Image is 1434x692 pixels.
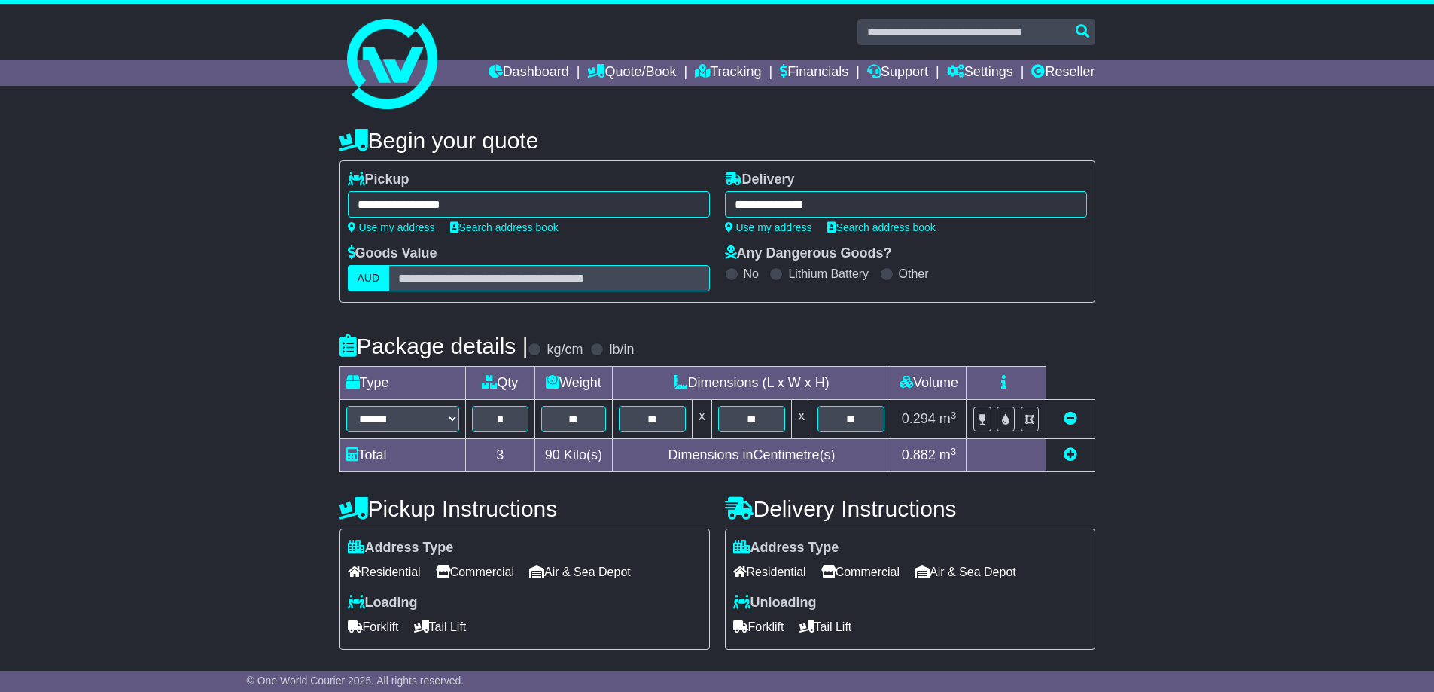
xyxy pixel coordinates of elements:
a: Search address book [827,221,936,233]
label: AUD [348,265,390,291]
a: Financials [780,60,848,86]
a: Search address book [450,221,559,233]
h4: Delivery Instructions [725,496,1095,521]
td: Dimensions in Centimetre(s) [612,439,891,472]
span: Forklift [348,615,399,639]
span: m [939,447,957,462]
a: Tracking [695,60,761,86]
label: Any Dangerous Goods? [725,245,892,262]
td: Total [339,439,465,472]
td: Type [339,367,465,400]
span: 90 [545,447,560,462]
a: Remove this item [1064,411,1077,426]
a: Use my address [348,221,435,233]
label: Unloading [733,595,817,611]
label: Other [899,267,929,281]
span: 0.882 [902,447,936,462]
span: Air & Sea Depot [915,560,1016,584]
a: Use my address [725,221,812,233]
td: Qty [465,367,535,400]
label: Delivery [725,172,795,188]
td: Volume [891,367,967,400]
a: Support [867,60,928,86]
span: Air & Sea Depot [529,560,631,584]
td: x [692,400,711,439]
td: Weight [535,367,613,400]
td: Kilo(s) [535,439,613,472]
a: Quote/Book [587,60,676,86]
label: Address Type [348,540,454,556]
a: Settings [947,60,1013,86]
span: Commercial [436,560,514,584]
label: Loading [348,595,418,611]
h4: Begin your quote [339,128,1095,153]
label: lb/in [609,342,634,358]
td: Dimensions (L x W x H) [612,367,891,400]
span: Commercial [821,560,900,584]
a: Dashboard [489,60,569,86]
h4: Pickup Instructions [339,496,710,521]
td: 3 [465,439,535,472]
a: Add new item [1064,447,1077,462]
h4: Package details | [339,334,528,358]
span: Tail Lift [414,615,467,639]
label: No [744,267,759,281]
span: Residential [733,560,806,584]
a: Reseller [1031,60,1095,86]
sup: 3 [951,410,957,421]
td: x [792,400,811,439]
label: Pickup [348,172,409,188]
label: Lithium Battery [788,267,869,281]
span: Tail Lift [799,615,852,639]
sup: 3 [951,446,957,457]
span: © One World Courier 2025. All rights reserved. [247,675,464,687]
span: Forklift [733,615,784,639]
label: Goods Value [348,245,437,262]
span: 0.294 [902,411,936,426]
label: kg/cm [547,342,583,358]
label: Address Type [733,540,839,556]
span: m [939,411,957,426]
span: Residential [348,560,421,584]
